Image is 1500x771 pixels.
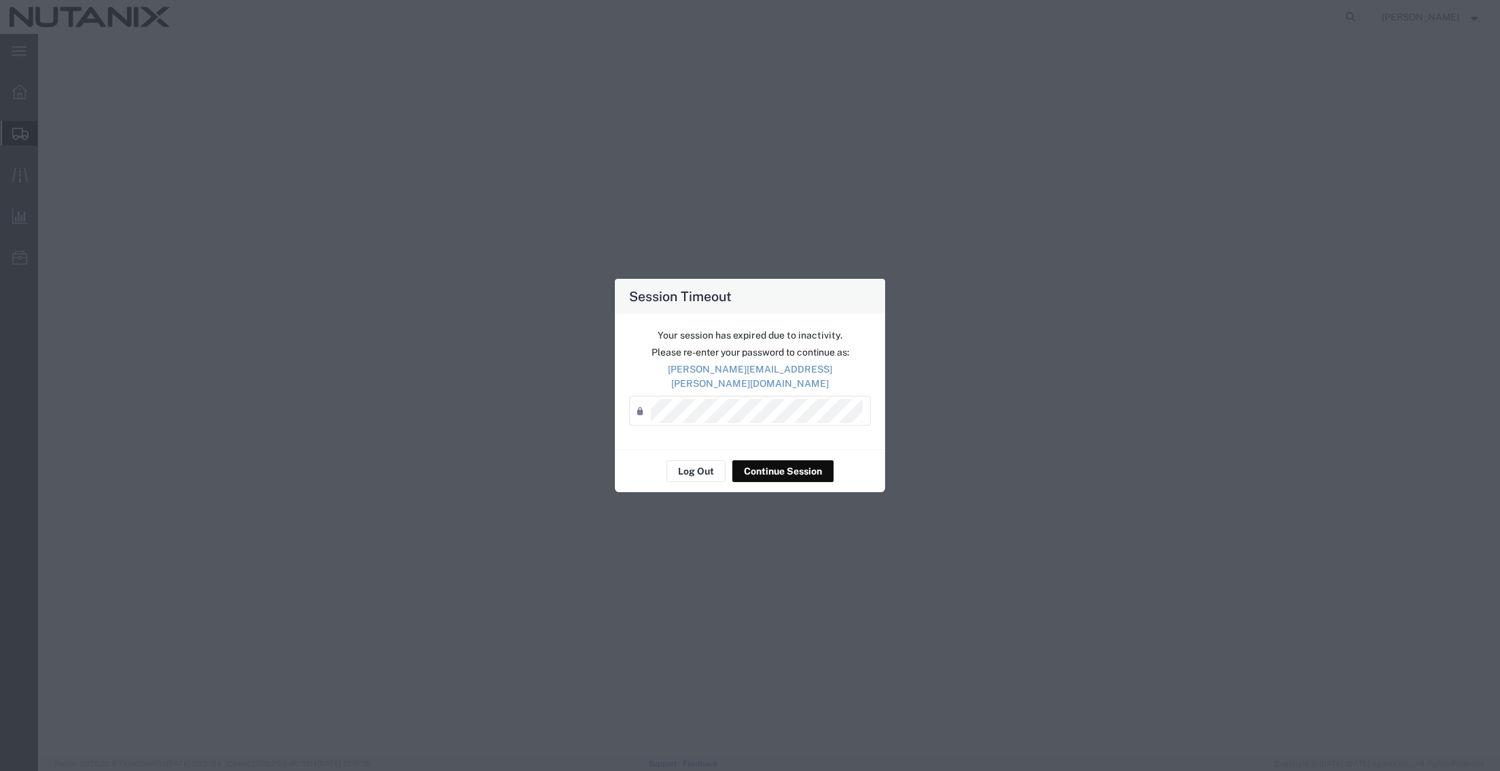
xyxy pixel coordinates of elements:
[666,460,726,482] button: Log Out
[629,345,871,360] p: Please re-enter your password to continue as:
[629,362,871,391] p: [PERSON_NAME][EMAIL_ADDRESS][PERSON_NAME][DOMAIN_NAME]
[629,286,732,306] h4: Session Timeout
[732,460,834,482] button: Continue Session
[629,328,871,343] p: Your session has expired due to inactivity.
